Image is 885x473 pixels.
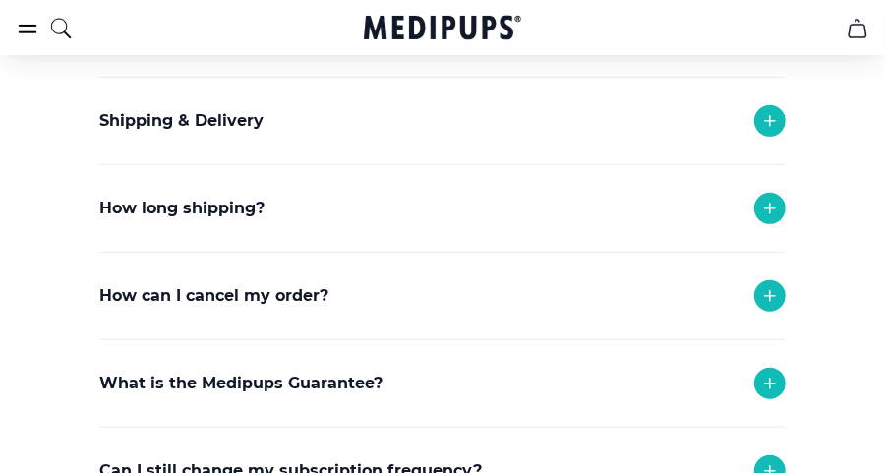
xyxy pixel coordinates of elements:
button: cart [834,5,881,52]
p: What is the Medipups Guarantee? [99,372,383,395]
button: search [49,4,73,53]
p: Shipping & Delivery [99,109,264,133]
a: Medipups [364,13,521,46]
div: Each order takes 1-2 business days to be delivered. [99,252,689,327]
button: burger-menu [16,17,39,40]
p: How long shipping? [99,197,265,220]
p: How can I cancel my order? [99,284,328,308]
